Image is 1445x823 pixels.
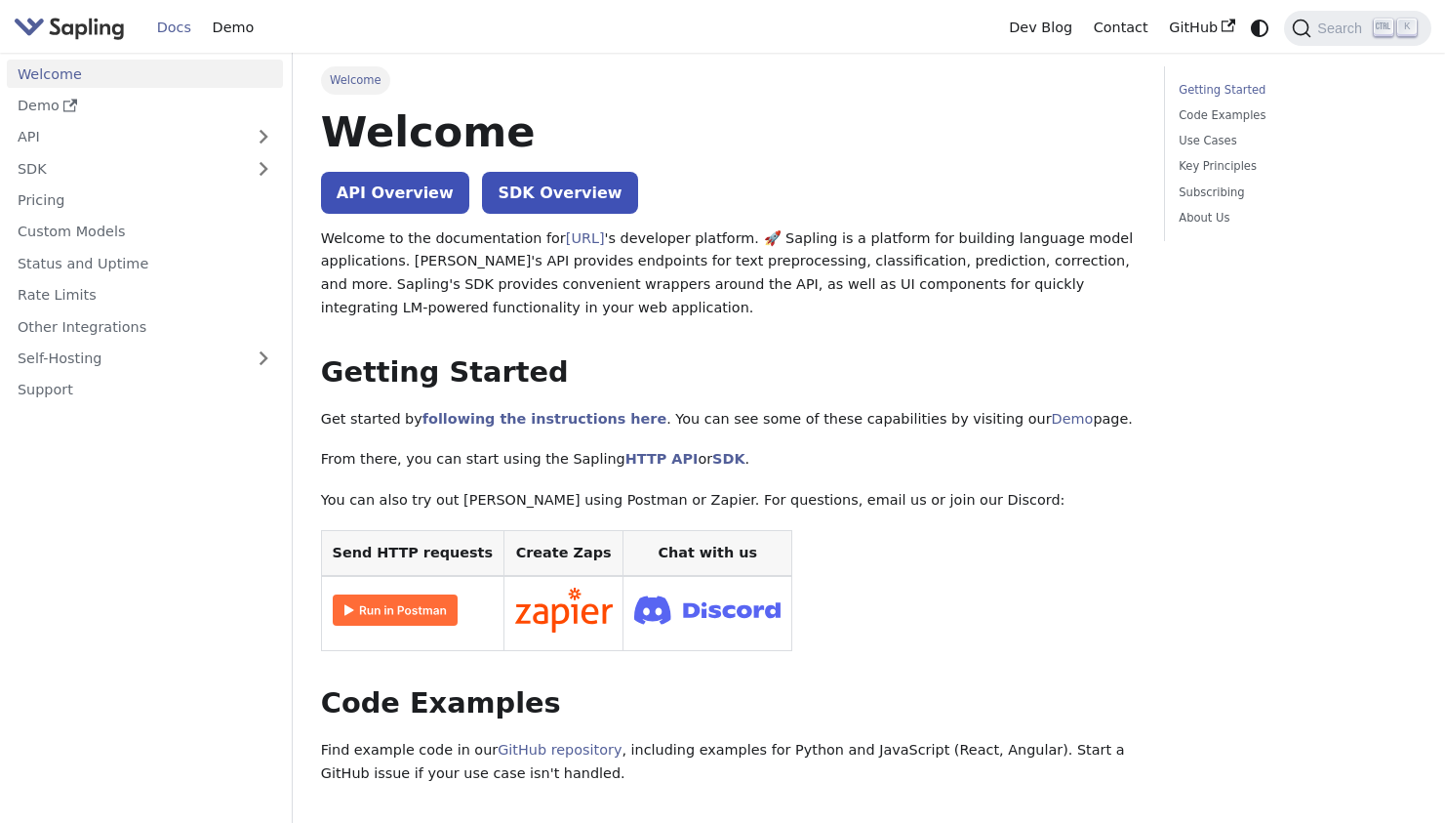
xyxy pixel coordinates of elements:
img: Connect in Zapier [515,588,613,633]
nav: Breadcrumbs [321,66,1136,94]
a: API Overview [321,172,469,214]
a: Docs [146,13,202,43]
a: About Us [1179,209,1410,227]
a: Use Cases [1179,132,1410,150]
kbd: K [1397,19,1417,36]
img: Sapling.ai [14,14,125,42]
a: SDK Overview [482,172,637,214]
th: Send HTTP requests [321,530,503,576]
p: Welcome to the documentation for 's developer platform. 🚀 Sapling is a platform for building lang... [321,227,1136,320]
a: Rate Limits [7,281,283,309]
h1: Welcome [321,105,1136,158]
a: Demo [7,92,283,120]
a: Self-Hosting [7,345,283,373]
a: GitHub [1158,13,1245,43]
a: HTTP API [625,451,699,467]
button: Expand sidebar category 'API' [244,123,283,151]
img: Join Discord [634,590,781,630]
p: You can also try out [PERSON_NAME] using Postman or Zapier. For questions, email us or join our D... [321,489,1136,513]
a: Dev Blog [998,13,1082,43]
a: Key Principles [1179,157,1410,176]
span: Search [1311,21,1374,36]
a: Status and Uptime [7,249,283,277]
a: Getting Started [1179,81,1410,100]
a: SDK [712,451,744,467]
a: Pricing [7,186,283,215]
button: Switch between dark and light mode (currently system mode) [1246,14,1274,42]
a: Sapling.ai [14,14,132,42]
a: Subscribing [1179,184,1410,202]
a: API [7,123,244,151]
span: Welcome [321,66,390,94]
th: Create Zaps [503,530,623,576]
img: Run in Postman [333,595,458,626]
h2: Code Examples [321,686,1136,721]
p: Get started by . You can see some of these capabilities by visiting our page. [321,408,1136,432]
h2: Getting Started [321,355,1136,391]
a: Support [7,376,283,404]
button: Search (Ctrl+K) [1284,11,1430,46]
a: Demo [1052,411,1094,427]
a: Custom Models [7,218,283,246]
a: Demo [202,13,264,43]
a: Contact [1083,13,1159,43]
a: Welcome [7,60,283,88]
button: Expand sidebar category 'SDK' [244,154,283,183]
a: SDK [7,154,244,183]
p: Find example code in our , including examples for Python and JavaScript (React, Angular). Start a... [321,739,1136,786]
a: following the instructions here [422,411,666,427]
th: Chat with us [623,530,792,576]
a: Code Examples [1179,106,1410,125]
a: [URL] [566,230,605,246]
a: GitHub repository [498,742,622,758]
a: Other Integrations [7,312,283,341]
p: From there, you can start using the Sapling or . [321,448,1136,472]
